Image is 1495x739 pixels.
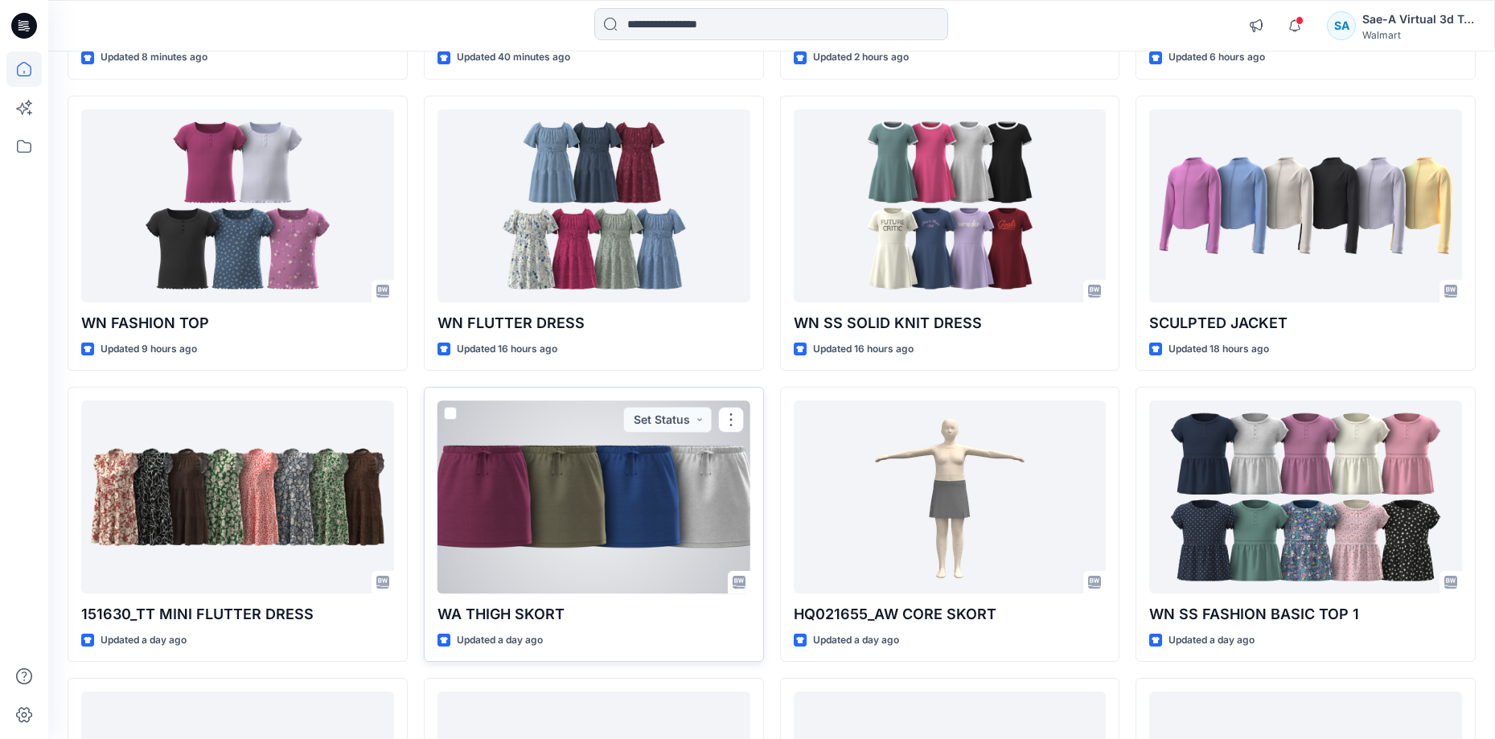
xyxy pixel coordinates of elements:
[437,312,750,335] p: WN FLUTTER DRESS
[1149,603,1462,626] p: WN SS FASHION BASIC TOP 1
[1168,341,1269,358] p: Updated 18 hours ago
[81,400,394,593] a: 151630_TT MINI FLUTTER DRESS
[1362,29,1475,41] div: Walmart
[101,49,207,66] p: Updated 8 minutes ago
[101,341,197,358] p: Updated 9 hours ago
[437,400,750,593] a: WA THIGH SKORT
[457,341,557,358] p: Updated 16 hours ago
[1149,312,1462,335] p: SCULPTED JACKET
[813,341,914,358] p: Updated 16 hours ago
[1149,109,1462,302] a: SCULPTED JACKET
[437,603,750,626] p: WA THIGH SKORT
[81,603,394,626] p: 151630_TT MINI FLUTTER DRESS
[1327,11,1356,40] div: SA
[437,109,750,302] a: WN FLUTTER DRESS
[457,49,570,66] p: Updated 40 minutes ago
[813,632,899,649] p: Updated a day ago
[1168,632,1255,649] p: Updated a day ago
[794,603,1107,626] p: HQ021655_AW CORE SKORT
[1362,10,1475,29] div: Sae-A Virtual 3d Team
[794,109,1107,302] a: WN SS SOLID KNIT DRESS
[101,632,187,649] p: Updated a day ago
[81,109,394,302] a: WN FASHION TOP
[1168,49,1265,66] p: Updated 6 hours ago
[81,312,394,335] p: WN FASHION TOP
[794,312,1107,335] p: WN SS SOLID KNIT DRESS
[457,632,543,649] p: Updated a day ago
[1149,400,1462,593] a: WN SS FASHION BASIC TOP 1
[794,400,1107,593] a: HQ021655_AW CORE SKORT
[813,49,909,66] p: Updated 2 hours ago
